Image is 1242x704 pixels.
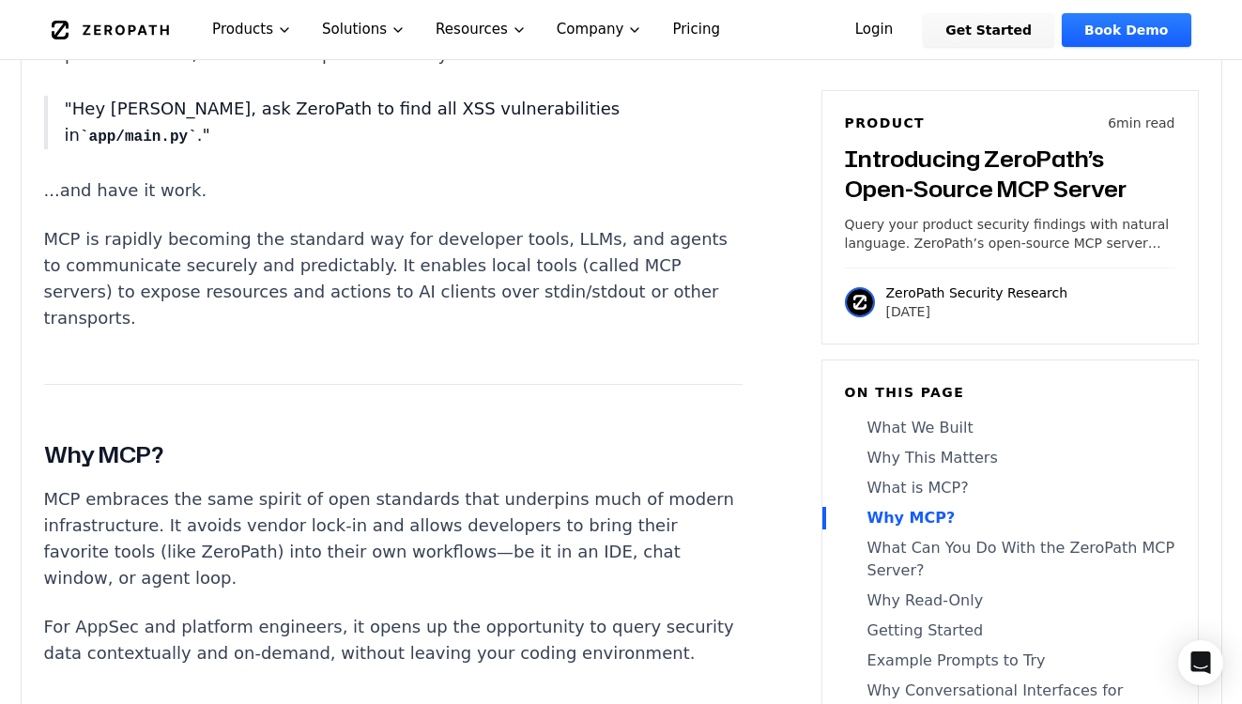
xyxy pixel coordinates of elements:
[923,13,1054,47] a: Get Started
[44,437,743,471] h3: Why MCP?
[886,283,1068,302] p: ZeroPath Security Research
[845,507,1175,529] a: Why MCP?
[845,417,1175,439] a: What We Built
[845,537,1175,582] a: What Can You Do With the ZeroPath MCP Server?
[845,650,1175,672] a: Example Prompts to Try
[845,620,1175,642] a: Getting Started
[845,114,926,132] h6: Product
[886,302,1068,321] p: [DATE]
[44,486,743,591] p: MCP embraces the same spirit of open standards that underpins much of modern infrastructure. It a...
[1178,640,1223,685] div: Open Intercom Messenger
[845,144,1175,204] h3: Introducing ZeroPath’s Open-Source MCP Server
[44,226,743,331] p: MCP is rapidly becoming the standard way for developer tools, LLMs, and agents to communicate sec...
[1062,13,1190,47] a: Book Demo
[845,589,1175,612] a: Why Read-Only
[845,383,1175,402] h6: On this page
[845,447,1175,469] a: Why This Matters
[65,96,743,149] p: "Hey [PERSON_NAME], ask ZeroPath to find all XSS vulnerabilities in ."
[80,129,197,145] code: app/main.py
[833,13,916,47] a: Login
[845,287,875,317] img: ZeroPath Security Research
[44,614,743,666] p: For AppSec and platform engineers, it opens up the opportunity to query security data contextuall...
[845,477,1175,499] a: What is MCP?
[1108,114,1174,132] p: 6 min read
[845,215,1175,253] p: Query your product security findings with natural language. ZeroPath’s open-source MCP server int...
[44,177,743,204] p: ...and have it work.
